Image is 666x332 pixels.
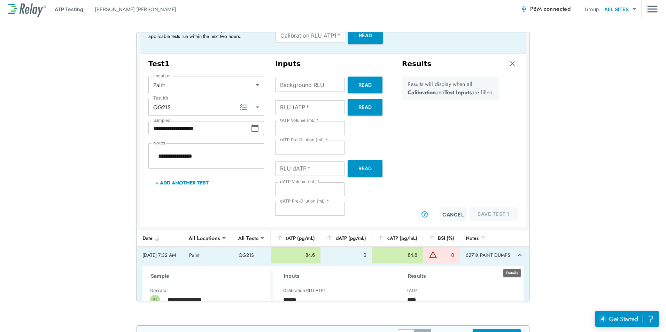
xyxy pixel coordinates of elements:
div: Paint [148,78,264,92]
div: dATP (pg/mL) [326,234,366,242]
div: [DATE] 7:32 AM [142,252,178,259]
span: PBM [530,4,571,14]
h3: Results [408,272,515,280]
label: tATP Pre-Dilution (mL) [280,137,328,142]
button: Read [348,27,383,44]
div: Notes [466,234,508,242]
div: All Locations [184,231,225,245]
label: dATP Volume (mL) [280,179,320,184]
th: Date [137,230,184,247]
img: Connected Icon [520,6,527,13]
h3: Test 1 [148,60,264,68]
div: 0 [326,252,366,259]
label: tATP Volume (mL) [280,118,319,123]
div: All Tests [233,231,263,245]
img: LuminUltra Relay [8,2,46,17]
img: Remove [509,60,516,67]
button: Cancel [440,207,467,221]
span: connected [544,5,571,13]
div: BSI (%) [428,234,454,242]
div: Details [503,269,521,277]
div: RJ [150,295,160,305]
label: Sampled [153,118,171,123]
div: 84.6 [277,252,315,259]
p: Calibration measurements will be applied to all applicable tests run within the next two hours. [148,27,260,39]
label: Test Kit [153,96,169,101]
h3: Inputs [284,272,391,280]
button: Read [348,77,382,93]
b: Calibration [408,88,436,96]
button: expand row [514,249,526,261]
td: 6271X PAINT DUMPS [460,247,513,263]
label: tATP [407,288,417,293]
label: Notes [153,141,165,145]
td: QG21S [233,247,271,263]
label: Operator [150,288,168,293]
button: Read [348,160,382,177]
p: [PERSON_NAME] [PERSON_NAME] [95,6,176,13]
p: Results will display when all and are filled. [408,80,494,97]
div: 0 [439,252,454,259]
p: Group: [585,6,601,13]
b: Test Inputs [444,88,472,96]
h3: Sample [151,272,270,280]
label: Calibration RLU ATP1 [283,288,325,293]
button: PBM connected [518,2,573,16]
label: dATP Pre-Dilution (mL) [280,199,329,204]
button: Read [348,99,382,116]
td: Paint [184,247,233,263]
img: Drawer Icon [647,2,658,16]
p: ATP Testing [55,6,83,13]
img: Warning [429,250,437,259]
iframe: Resource center [595,311,659,327]
h3: Results [402,60,432,68]
button: Main menu [647,2,658,16]
input: Choose date, selected date is Aug 14, 2025 [148,121,251,135]
div: QG21S [148,100,264,114]
label: Location [153,73,171,78]
div: 84.6 [378,252,417,259]
div: cATP (pg/mL) [377,234,417,242]
h3: Inputs [275,60,391,68]
div: tATP (pg/mL) [276,234,315,242]
button: + Add Another Test [148,174,216,191]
